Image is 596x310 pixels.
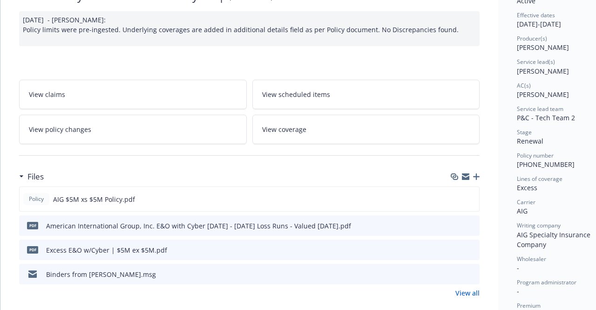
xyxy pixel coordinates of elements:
[517,113,575,122] span: P&C - Tech Team 2
[517,34,547,42] span: Producer(s)
[517,207,528,215] span: AIG
[467,194,475,204] button: preview file
[517,287,519,296] span: -
[517,263,519,272] span: -
[517,152,554,159] span: Policy number
[27,171,44,183] h3: Files
[46,245,167,255] div: Excess E&O w/Cyber | $5M ex $5M.pdf
[452,194,460,204] button: download file
[517,175,562,183] span: Lines of coverage
[27,246,38,253] span: pdf
[517,90,569,99] span: [PERSON_NAME]
[517,67,569,76] span: [PERSON_NAME]
[453,221,460,231] button: download file
[252,115,480,144] a: View coverage
[517,278,576,286] span: Program administrator
[27,195,46,203] span: Policy
[262,90,330,99] span: View scheduled items
[517,230,592,249] span: AIG Specialty Insurance Company
[517,160,575,169] span: [PHONE_NUMBER]
[19,11,480,46] div: [DATE] - [PERSON_NAME]: Policy limits were pre-ingested. Underlying coverages are added in additi...
[517,221,561,229] span: Writing company
[517,137,543,145] span: Renewal
[517,255,546,263] span: Wholesaler
[467,245,476,255] button: preview file
[19,115,247,144] a: View policy changes
[453,245,460,255] button: download file
[29,90,65,99] span: View claims
[27,222,38,229] span: pdf
[467,221,476,231] button: preview file
[467,269,476,279] button: preview file
[46,221,351,231] div: American International Group, Inc. E&O with Cyber [DATE] - [DATE] Loss Runs - Valued [DATE].pdf
[53,194,135,204] span: AIG $5M xs $5M Policy.pdf
[517,58,555,66] span: Service lead(s)
[517,198,535,206] span: Carrier
[517,128,532,136] span: Stage
[517,43,569,52] span: [PERSON_NAME]
[453,269,460,279] button: download file
[455,288,480,298] a: View all
[517,302,541,310] span: Premium
[46,269,156,279] div: Binders from [PERSON_NAME].msg
[19,171,44,183] div: Files
[252,80,480,109] a: View scheduled items
[262,124,306,134] span: View coverage
[517,82,531,90] span: AC(s)
[19,80,247,109] a: View claims
[29,124,91,134] span: View policy changes
[517,11,555,19] span: Effective dates
[517,105,563,113] span: Service lead team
